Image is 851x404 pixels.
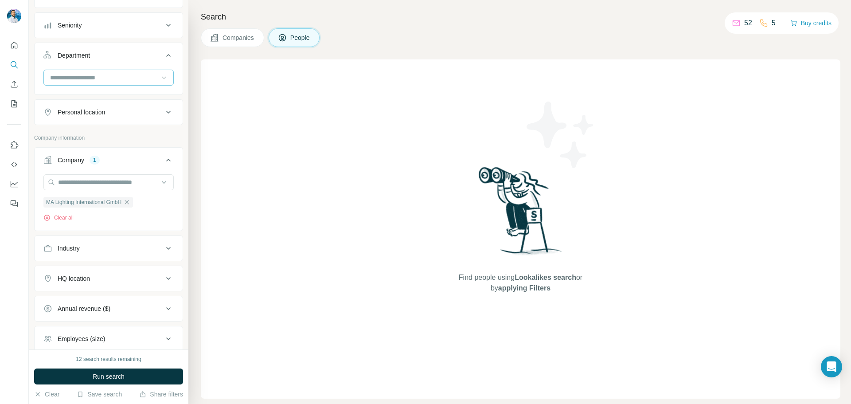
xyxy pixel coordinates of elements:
[475,165,567,263] img: Surfe Illustration - Woman searching with binoculars
[35,149,183,174] button: Company1
[58,274,90,283] div: HQ location
[7,137,21,153] button: Use Surfe on LinkedIn
[521,95,601,175] img: Surfe Illustration - Stars
[139,390,183,399] button: Share filters
[58,51,90,60] div: Department
[35,268,183,289] button: HQ location
[35,45,183,70] button: Department
[58,334,105,343] div: Employees (size)
[7,176,21,192] button: Dashboard
[821,356,842,377] div: Open Intercom Messenger
[744,18,752,28] p: 52
[34,369,183,384] button: Run search
[201,11,840,23] h4: Search
[35,328,183,349] button: Employees (size)
[76,355,141,363] div: 12 search results remaining
[7,9,21,23] img: Avatar
[223,33,255,42] span: Companies
[7,196,21,212] button: Feedback
[58,108,105,117] div: Personal location
[58,156,84,165] div: Company
[35,298,183,319] button: Annual revenue ($)
[58,304,110,313] div: Annual revenue ($)
[498,284,550,292] span: applying Filters
[7,57,21,73] button: Search
[35,15,183,36] button: Seniority
[43,214,74,222] button: Clear all
[7,157,21,173] button: Use Surfe API
[515,274,576,281] span: Lookalikes search
[34,134,183,142] p: Company information
[449,272,591,294] span: Find people using or by
[7,76,21,92] button: Enrich CSV
[790,17,831,29] button: Buy credits
[7,96,21,112] button: My lists
[34,390,59,399] button: Clear
[77,390,122,399] button: Save search
[7,37,21,53] button: Quick start
[90,156,100,164] div: 1
[772,18,776,28] p: 5
[46,198,121,206] span: MA Lighting International GmbH
[58,244,80,253] div: Industry
[93,372,125,381] span: Run search
[35,238,183,259] button: Industry
[290,33,311,42] span: People
[35,102,183,123] button: Personal location
[58,21,82,30] div: Seniority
